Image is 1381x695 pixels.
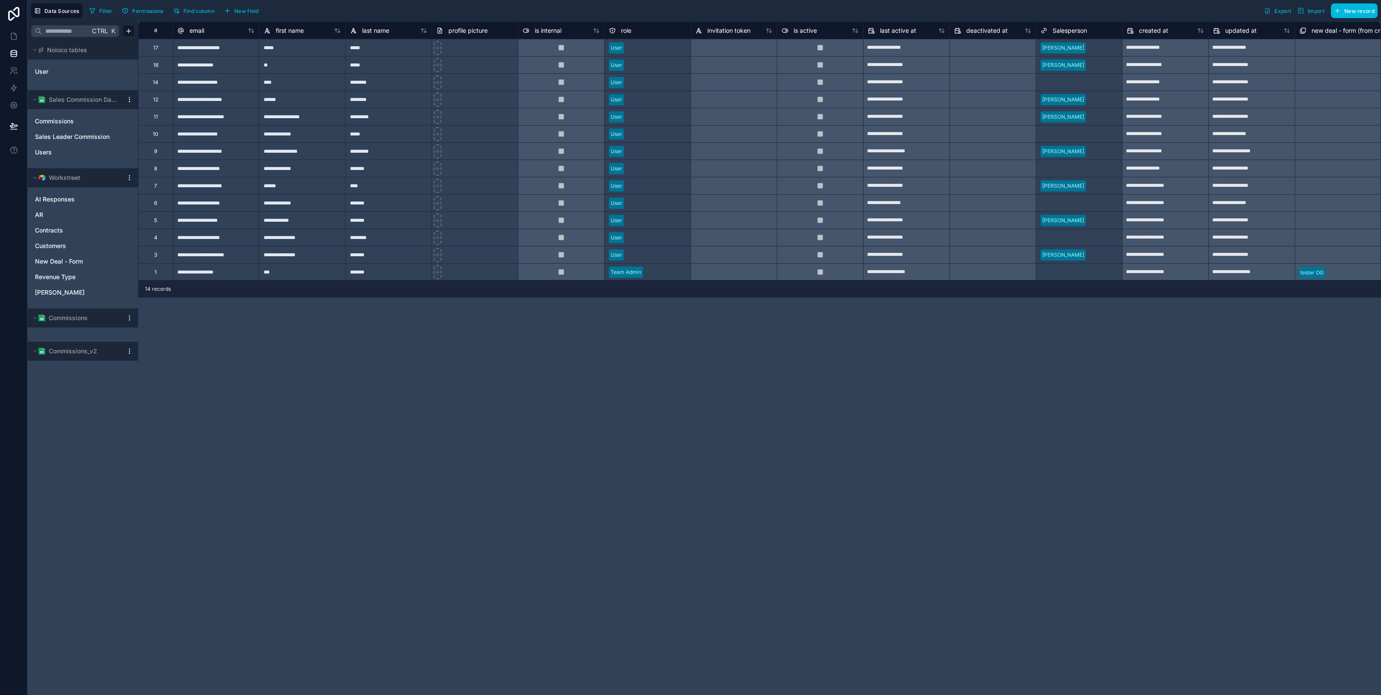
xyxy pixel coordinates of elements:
[1274,8,1291,14] span: Export
[31,345,123,357] button: Google Sheets logoCommissions_v2
[448,26,488,35] span: profile picture
[234,8,259,14] span: New field
[221,4,262,17] button: New field
[35,132,114,141] a: Sales Leader Commission
[35,195,114,204] a: AI Responses
[170,4,218,17] button: Find column
[35,242,114,250] a: Customers
[611,234,622,242] div: User
[611,199,622,207] div: User
[35,257,114,266] a: New Deal - Form
[154,252,157,258] div: 3
[153,96,158,103] div: 12
[35,242,66,250] span: Customers
[611,182,622,190] div: User
[153,44,158,51] div: 17
[35,117,114,126] a: Commissions
[35,132,110,141] span: Sales Leader Commission
[611,96,622,104] div: User
[1308,8,1324,14] span: Import
[1139,26,1168,35] span: created at
[132,8,163,14] span: Permissions
[44,8,79,14] span: Data Sources
[183,8,214,14] span: Find column
[35,67,48,76] span: User
[31,44,129,56] button: Noloco tables
[31,312,123,324] button: Google Sheets logoCommissions
[35,273,76,281] span: Revenue Type
[99,8,113,14] span: Filter
[611,217,622,224] div: User
[110,28,116,34] span: K
[1042,217,1084,224] div: [PERSON_NAME]
[1042,182,1084,190] div: [PERSON_NAME]
[31,192,135,206] div: AI Responses
[31,130,135,144] div: Sales Leader Commission
[611,79,622,86] div: User
[38,314,45,321] img: Google Sheets logo
[31,270,135,284] div: Revenue Type
[153,131,158,138] div: 10
[535,26,561,35] span: is internal
[31,223,135,237] div: Contracts
[611,130,622,138] div: User
[38,96,45,103] img: Google Sheets logo
[794,26,817,35] span: is active
[1261,3,1294,18] button: Export
[154,165,157,172] div: 8
[38,174,45,181] img: Airtable Logo
[1331,3,1378,18] button: New record
[91,25,109,36] span: Ctrl
[119,4,170,17] a: Permissions
[1042,44,1084,52] div: [PERSON_NAME]
[611,251,622,259] div: User
[611,61,622,69] div: User
[31,172,123,184] button: Airtable LogoWorkstreet
[31,208,135,222] div: AR
[35,288,85,297] span: [PERSON_NAME]
[31,65,135,79] div: User
[621,26,631,35] span: role
[1053,26,1087,35] span: Salesperson
[49,314,88,322] span: Commissions
[189,26,204,35] span: email
[35,211,114,219] a: AR
[31,145,135,159] div: Users
[611,113,622,121] div: User
[153,62,158,69] div: 16
[1327,3,1378,18] a: New record
[35,226,114,235] a: Contracts
[611,148,622,155] div: User
[1042,96,1084,104] div: [PERSON_NAME]
[49,95,119,104] span: Sales Commission Dashboard
[31,94,123,106] button: Google Sheets logoSales Commission Dashboard
[145,27,166,34] div: #
[154,234,158,241] div: 4
[38,348,45,355] img: Google Sheets logo
[35,195,75,204] span: AI Responses
[611,268,641,276] div: Team Admin
[35,148,52,157] span: Users
[35,288,114,297] a: [PERSON_NAME]
[31,255,135,268] div: New Deal - Form
[611,165,622,173] div: User
[35,148,114,157] a: Users
[154,182,157,189] div: 7
[154,269,157,276] div: 1
[35,226,63,235] span: Contracts
[35,211,43,219] span: AR
[611,44,622,52] div: User
[35,257,83,266] span: New Deal - Form
[1344,8,1375,14] span: New record
[31,3,82,18] button: Data Sources
[707,26,750,35] span: invitation token
[154,148,157,155] div: 9
[1225,26,1257,35] span: updated at
[145,286,171,292] span: 14 records
[35,117,74,126] span: Commissions
[1042,61,1084,69] div: [PERSON_NAME]
[276,26,304,35] span: first name
[154,113,158,120] div: 11
[35,273,114,281] a: Revenue Type
[49,173,80,182] span: Workstreet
